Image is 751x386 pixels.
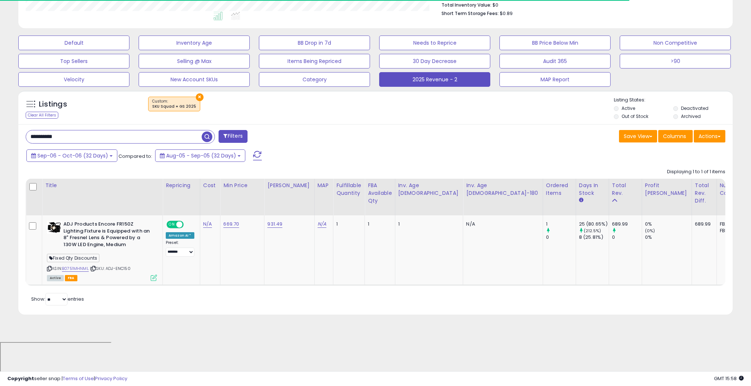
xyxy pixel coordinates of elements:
[259,36,370,50] button: BB Drop in 7d
[203,182,217,189] div: Cost
[579,234,609,241] div: 8 (25.81%)
[167,222,176,228] span: ON
[620,36,731,50] button: Non Competitive
[37,152,108,159] span: Sep-06 - Oct-06 (32 Days)
[499,54,611,68] button: Audit 365
[47,221,157,280] div: ASIN:
[442,2,491,8] b: Total Inventory Value:
[166,240,194,257] div: Preset:
[681,113,701,119] label: Archived
[203,220,212,228] a: N/A
[645,234,692,241] div: 0%
[45,182,160,189] div: Title
[681,105,708,111] label: Deactivated
[694,130,725,142] button: Actions
[695,221,711,227] div: 689.99
[65,275,77,281] span: FBA
[267,220,282,228] a: 931.49
[47,254,99,262] span: Fixed Qty Discounts
[368,221,389,227] div: 1
[619,130,657,142] button: Save View
[663,133,686,140] span: Columns
[612,221,642,227] div: 689.99
[336,221,359,227] div: 1
[499,72,611,87] button: MAP Report
[622,105,635,111] label: Active
[166,232,194,239] div: Amazon AI *
[18,72,129,87] button: Velocity
[500,10,513,17] span: $0.89
[139,72,250,87] button: New Account SKUs
[152,104,196,109] div: SKU Squad = GS 2025
[720,182,747,197] div: Num of Comp.
[695,182,714,205] div: Total Rev. Diff.
[499,36,611,50] button: BB Price Below Min
[318,220,326,228] a: N/A
[579,182,606,197] div: Days In Stock
[379,36,490,50] button: Needs to Reprice
[546,221,576,227] div: 1
[219,130,247,143] button: Filters
[166,152,236,159] span: Aug-05 - Sep-05 (32 Days)
[720,221,744,227] div: FBA: 0
[47,221,62,234] img: 41pYU8-Hd+L._SL40_.jpg
[196,93,204,101] button: ×
[155,149,245,162] button: Aug-05 - Sep-05 (32 Days)
[31,296,84,303] span: Show: entries
[90,266,131,271] span: | SKU: ADJ-ENC150
[26,149,117,162] button: Sep-06 - Oct-06 (32 Days)
[18,54,129,68] button: Top Sellers
[379,54,490,68] button: 30 Day Decrease
[267,182,311,189] div: [PERSON_NAME]
[466,221,537,227] div: N/A
[62,266,89,272] a: B0751MHNML
[612,234,642,241] div: 0
[368,182,392,205] div: FBA Available Qty
[139,54,250,68] button: Selling @ Max
[152,99,196,110] span: Custom:
[398,182,460,197] div: Inv. Age [DEMOGRAPHIC_DATA]
[442,10,499,16] b: Short Term Storage Fees:
[579,221,609,227] div: 25 (80.65%)
[645,221,692,227] div: 0%
[546,182,573,197] div: Ordered Items
[259,72,370,87] button: Category
[183,222,194,228] span: OFF
[26,112,58,119] div: Clear All Filters
[379,72,490,87] button: 2025 Revenue - 2
[18,36,129,50] button: Default
[398,221,458,227] div: 1
[63,221,153,250] b: ADJ Products Encore FR150Z Lighting Fixture is Equipped with an 8" Fresnel Lens & Powered by a 13...
[614,97,733,104] p: Listing States:
[645,182,689,197] div: Profit [PERSON_NAME]
[259,54,370,68] button: Items Being Repriced
[318,182,330,189] div: MAP
[336,182,362,197] div: Fulfillable Quantity
[658,130,693,142] button: Columns
[139,36,250,50] button: Inventory Age
[39,99,67,110] h5: Listings
[466,182,539,197] div: Inv. Age [DEMOGRAPHIC_DATA]-180
[546,234,576,241] div: 0
[223,220,239,228] a: 669.70
[612,182,639,197] div: Total Rev.
[622,113,648,119] label: Out of Stock
[579,197,583,204] small: Days In Stock.
[620,54,731,68] button: >90
[118,153,152,160] span: Compared to:
[667,168,725,175] div: Displaying 1 to 1 of 1 items
[166,182,197,189] div: Repricing
[223,182,261,189] div: Min Price
[645,228,655,234] small: (0%)
[47,275,64,281] span: All listings currently available for purchase on Amazon
[584,228,601,234] small: (212.5%)
[720,227,744,234] div: FBM: 9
